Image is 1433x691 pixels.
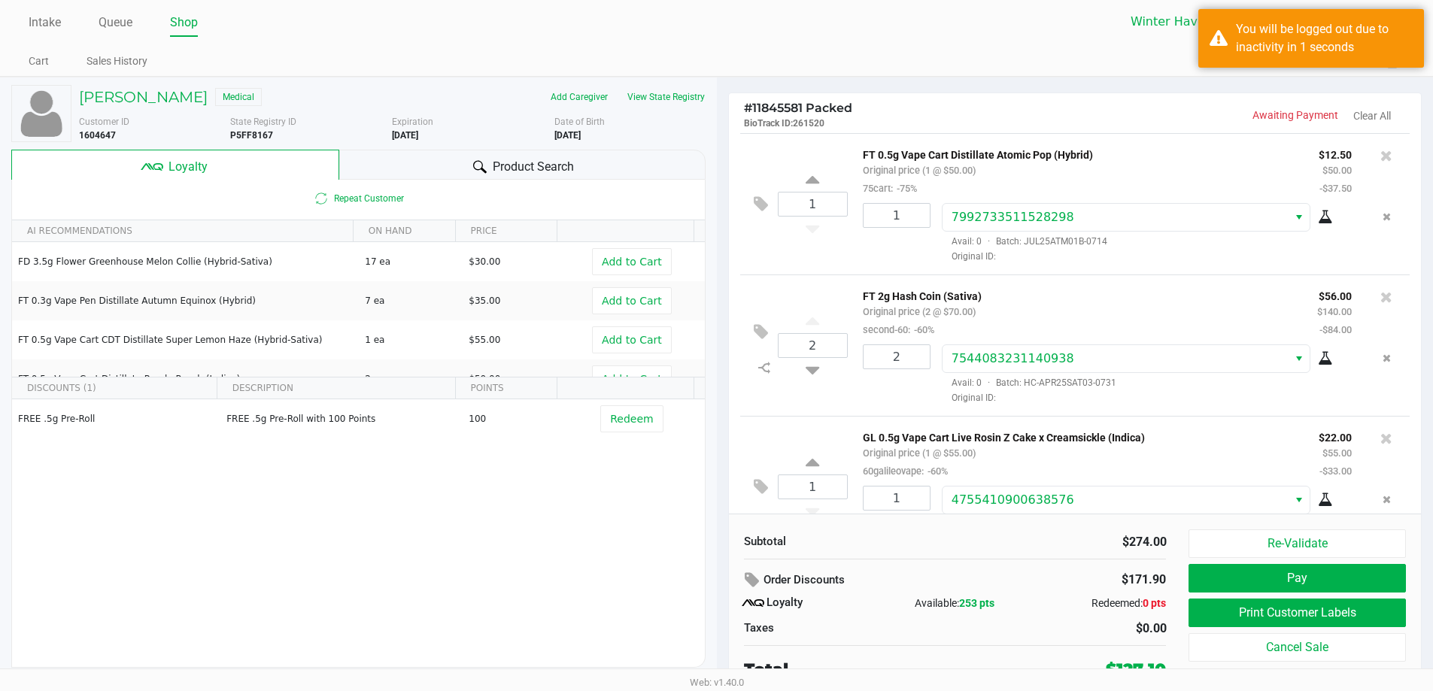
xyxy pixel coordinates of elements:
td: FREE .5g Pre-Roll with 100 Points [220,399,462,438]
span: Add to Cart [602,256,662,268]
th: DESCRIPTION [217,377,455,399]
td: 100 [462,399,566,438]
span: Web: v1.40.0 [690,677,744,688]
th: POINTS [455,377,557,399]
button: Remove the package from the orderLine [1377,344,1397,372]
a: Intake [29,12,61,33]
span: · [982,377,996,388]
span: 253 pts [959,597,994,609]
button: Select [1288,345,1310,372]
small: 75cart: [863,183,917,194]
span: Product Search [493,158,574,176]
span: 4755410900638576 [952,492,1074,507]
p: FT 2g Hash Coin (Sativa) [863,286,1295,302]
button: Add to Cart [592,365,672,392]
small: $140.00 [1317,306,1352,317]
button: Re-Validate [1189,529,1405,558]
span: Original ID: [942,391,1352,405]
button: Add to Cart [592,248,672,275]
b: P5FF8167 [230,130,273,141]
p: $22.00 [1319,428,1352,444]
div: Data table [12,220,705,377]
small: Original price (1 @ $55.00) [863,447,976,459]
span: 261520 [793,118,824,129]
div: Subtotal [744,533,944,550]
div: Loyalty [744,594,885,612]
td: 17 ea [358,242,462,281]
small: -$84.00 [1319,324,1352,335]
small: $50.00 [1322,165,1352,176]
button: Remove the package from the orderLine [1377,203,1397,231]
p: GL 0.5g Vape Cart Live Rosin Z Cake x Creamsickle (Indica) [863,428,1296,444]
span: Expiration [392,117,433,127]
button: View State Registry [618,85,706,109]
span: $55.00 [469,335,500,345]
button: Select [1286,8,1308,35]
button: Cancel Sale [1189,633,1405,662]
small: Original price (2 @ $70.00) [863,306,976,317]
h5: [PERSON_NAME] [79,88,208,106]
span: Loyalty [168,158,208,176]
span: 7544083231140938 [952,351,1074,365]
b: [DATE] [392,130,418,141]
span: -60% [924,465,948,477]
span: Add to Cart [602,334,662,346]
div: $171.90 [1040,567,1166,593]
th: ON HAND [353,220,455,242]
td: FREE .5g Pre-Roll [12,399,220,438]
span: Redeem [610,413,653,425]
span: Avail: 0 Batch: JUL25ATM01B-0714 [942,236,1107,247]
span: -60% [910,324,934,335]
td: FT 0.3g Vape Pen Distillate Autumn Equinox (Hybrid) [12,281,358,320]
small: -$37.50 [1319,183,1352,194]
div: Data table [12,377,705,626]
button: Add to Cart [592,326,672,353]
p: $12.50 [1319,145,1352,161]
th: AI RECOMMENDATIONS [12,220,353,242]
a: Cart [29,52,49,71]
p: $56.00 [1317,286,1352,302]
div: Total [744,657,1011,682]
th: DISCOUNTS (1) [12,377,217,399]
b: 1604647 [79,130,116,141]
div: $274.00 [967,533,1167,551]
span: Add to Cart [602,295,662,307]
button: Add to Cart [592,287,672,314]
small: -$33.00 [1319,465,1352,477]
div: Taxes [744,620,944,637]
button: Select [1288,204,1310,231]
span: -75% [893,183,917,194]
td: 2 ea [358,359,462,399]
span: $35.00 [469,295,500,306]
span: Original ID: [942,250,1352,263]
td: 1 ea [358,320,462,359]
button: Remove the package from the orderLine [1377,486,1397,514]
div: You will be logged out due to inactivity in 1 seconds [1236,20,1413,56]
small: $55.00 [1322,447,1352,459]
span: State Registry ID [230,117,296,127]
inline-svg: Is repeat customer [312,189,330,208]
span: $50.00 [469,374,500,384]
span: 0 pts [1143,597,1166,609]
span: Winter Haven WC [1131,13,1277,31]
a: Queue [99,12,132,33]
inline-svg: Split item qty to new line [751,358,778,377]
span: Customer ID [79,117,129,127]
td: FD 3.5g Flower Greenhouse Melon Collie (Hybrid-Sativa) [12,242,358,281]
span: 11845581 Packed [744,101,852,115]
span: Avail: 0 Batch: HC-APR25SAT03-0731 [942,377,1116,388]
span: Medical [215,88,262,106]
span: $30.00 [469,256,500,267]
button: Add Caregiver [541,85,618,109]
th: PRICE [455,220,557,242]
small: 60galileovape: [863,465,948,477]
button: Select [1288,486,1310,514]
small: second-60: [863,324,934,335]
button: Redeem [600,405,663,432]
div: Redeemed: [1025,596,1166,611]
div: Order Discounts [744,567,1019,594]
span: Add to Cart [602,373,662,385]
span: Date of Birth [554,117,605,127]
div: Available: [885,596,1025,611]
span: · [982,236,996,247]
